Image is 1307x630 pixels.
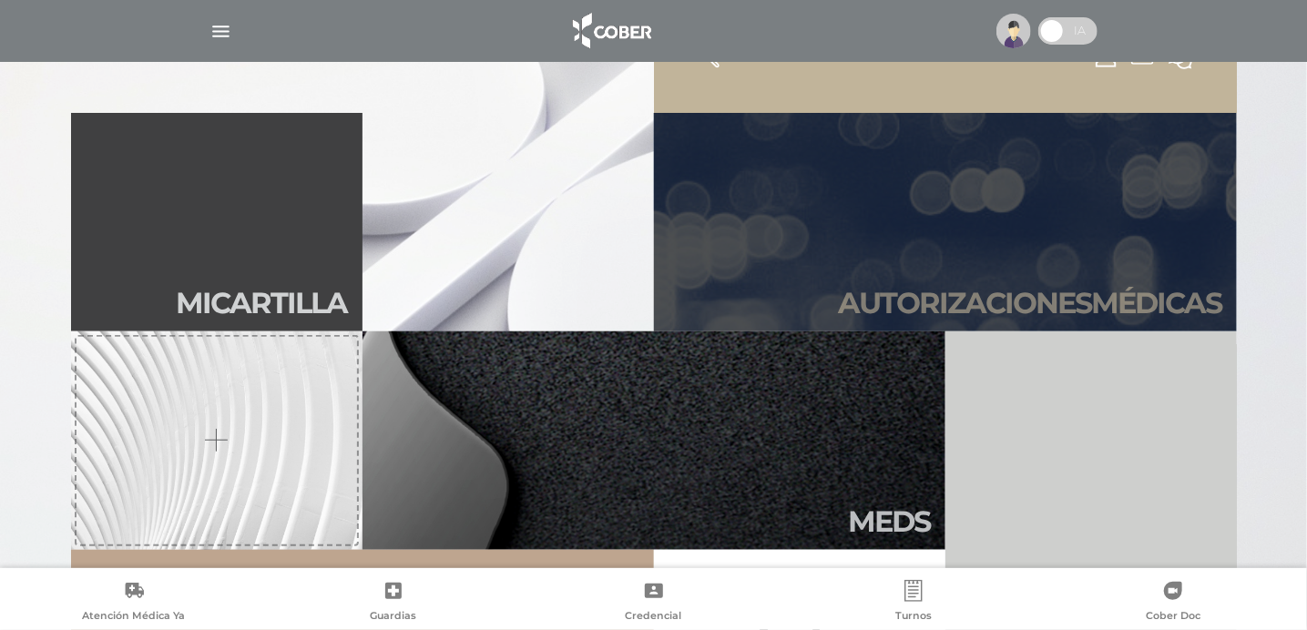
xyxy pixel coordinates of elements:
[783,580,1043,626] a: Turnos
[263,580,523,626] a: Guardias
[371,609,417,625] span: Guardias
[177,286,348,320] h2: Mi car tilla
[849,504,931,539] h2: Meds
[524,580,783,626] a: Credencial
[362,331,945,550] a: Meds
[209,20,232,43] img: Cober_menu-lines-white.svg
[71,113,362,331] a: Micartilla
[626,609,682,625] span: Credencial
[996,14,1031,48] img: profile-placeholder.svg
[895,609,932,625] span: Turnos
[82,609,185,625] span: Atención Médica Ya
[839,286,1222,320] h2: Autori zaciones médicas
[563,9,659,53] img: logo_cober_home-white.png
[4,580,263,626] a: Atención Médica Ya
[1044,580,1303,626] a: Cober Doc
[1146,609,1200,625] span: Cober Doc
[654,113,1237,331] a: Autorizacionesmédicas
